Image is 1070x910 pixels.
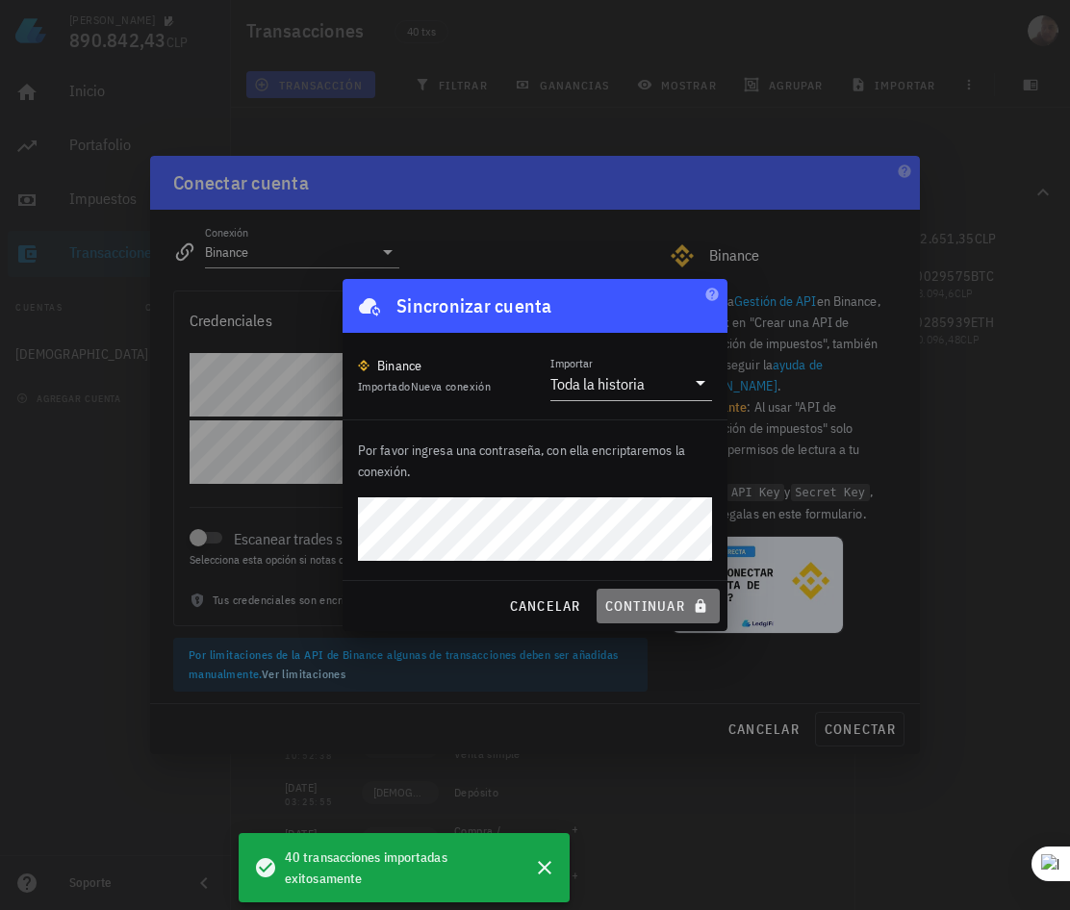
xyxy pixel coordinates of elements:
[550,367,712,400] div: ImportarToda la historia
[500,589,588,623] button: cancelar
[358,360,369,371] img: 270.png
[396,291,552,321] div: Sincronizar cuenta
[377,356,422,375] div: Binance
[285,847,512,889] span: 40 transacciones importadas exitosamente
[358,440,712,482] p: Por favor ingresa una contraseña, con ella encriptaremos la conexión.
[358,379,491,393] span: Importado
[550,356,593,370] label: Importar
[604,597,712,615] span: continuar
[411,379,492,393] span: Nueva conexión
[550,374,645,393] div: Toda la historia
[597,589,720,623] button: continuar
[508,597,580,615] span: cancelar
